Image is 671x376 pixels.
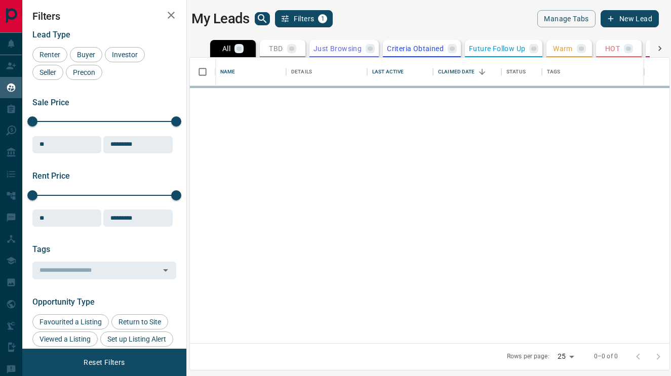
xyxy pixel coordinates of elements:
span: Return to Site [115,318,165,326]
p: Rows per page: [507,352,549,361]
button: Manage Tabs [537,10,595,27]
div: Name [220,58,235,86]
span: Precon [69,68,99,76]
div: Name [215,58,286,86]
div: Tags [547,58,561,86]
div: Claimed Date [438,58,475,86]
span: Buyer [73,51,99,59]
span: Renter [36,51,64,59]
div: Last Active [367,58,433,86]
button: search button [255,12,270,25]
div: Claimed Date [433,58,501,86]
p: 0–0 of 0 [594,352,618,361]
h2: Filters [32,10,176,22]
span: Rent Price [32,171,70,181]
span: Seller [36,68,60,76]
p: HOT [605,45,620,52]
div: Status [506,58,526,86]
div: Seller [32,65,63,80]
div: Viewed a Listing [32,331,98,347]
div: Return to Site [111,314,168,329]
span: Lead Type [32,30,70,39]
button: Reset Filters [77,354,131,371]
p: Criteria Obtained [387,45,444,52]
span: Sale Price [32,98,69,107]
div: Investor [105,47,145,62]
button: Open [159,263,173,277]
div: Details [286,58,367,86]
div: Favourited a Listing [32,314,109,329]
div: Precon [66,65,102,80]
div: Details [291,58,312,86]
span: Viewed a Listing [36,335,94,343]
div: Renter [32,47,67,62]
p: All [222,45,230,52]
p: Warm [553,45,573,52]
div: Set up Listing Alert [100,331,173,347]
h1: My Leads [191,11,250,27]
span: Set up Listing Alert [104,335,170,343]
button: Sort [475,65,489,79]
p: Future Follow Up [469,45,525,52]
p: Just Browsing [313,45,362,52]
span: Investor [108,51,141,59]
span: Opportunity Type [32,297,95,307]
span: Favourited a Listing [36,318,105,326]
span: 1 [319,15,326,22]
div: Tags [542,58,644,86]
button: New Lead [601,10,659,27]
span: Tags [32,244,50,254]
button: Filters1 [275,10,333,27]
p: TBD [269,45,283,52]
div: 25 [554,349,578,364]
div: Status [501,58,542,86]
div: Last Active [372,58,404,86]
div: Buyer [70,47,102,62]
